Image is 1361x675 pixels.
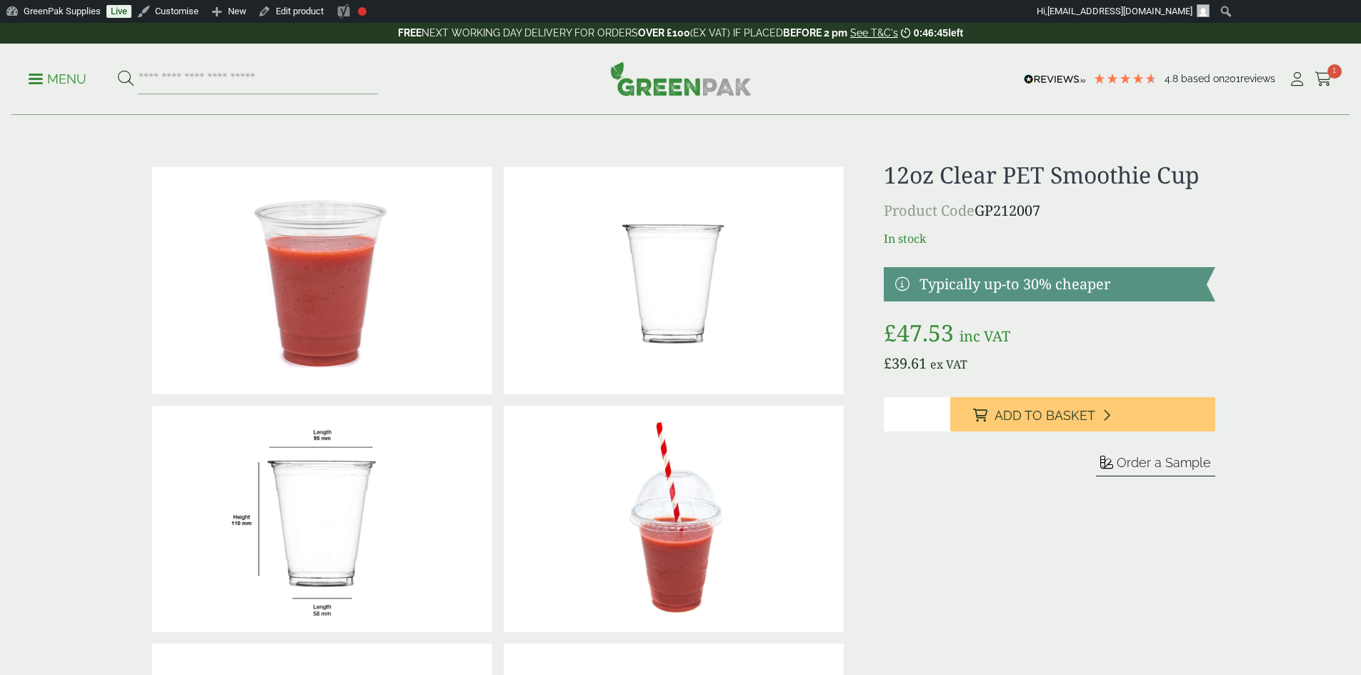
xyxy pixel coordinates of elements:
h1: 12oz Clear PET Smoothie Cup [884,161,1215,189]
span: £ [884,354,892,373]
p: In stock [884,230,1215,247]
span: left [948,27,963,39]
span: Product Code [884,201,974,220]
strong: OVER £100 [638,27,690,39]
span: ex VAT [930,356,967,372]
img: REVIEWS.io [1024,74,1086,84]
span: Order a Sample [1117,455,1211,470]
span: 1 [1327,64,1342,79]
p: Menu [29,71,86,88]
span: 4.8 [1165,73,1181,84]
i: Cart [1315,72,1332,86]
div: Focus keyphrase not set [358,7,367,16]
button: Order a Sample [1096,454,1215,476]
img: GreenPak Supplies [610,61,752,96]
img: 12oz Smoothie [152,406,492,633]
p: GP212007 [884,200,1215,221]
span: inc VAT [959,326,1010,346]
img: 12oz PET Smoothie Cup With Raspberry Smoothie With Domed Lid With Hole And Straw [504,406,844,633]
i: My Account [1288,72,1306,86]
strong: BEFORE 2 pm [783,27,847,39]
a: Live [106,5,131,18]
span: 201 [1225,73,1240,84]
a: 1 [1315,69,1332,90]
span: Add to Basket [994,408,1095,424]
bdi: 39.61 [884,354,927,373]
strong: FREE [398,27,422,39]
bdi: 47.53 [884,317,954,348]
div: 4.79 Stars [1093,72,1157,85]
span: [EMAIL_ADDRESS][DOMAIN_NAME] [1047,6,1192,16]
img: 12oz Clear PET Smoothie Cup 0 [504,167,844,394]
span: Based on [1181,73,1225,84]
a: Menu [29,71,86,85]
span: £ [884,317,897,348]
span: reviews [1240,73,1275,84]
span: 0:46:45 [914,27,948,39]
button: Add to Basket [950,397,1215,431]
a: See T&C's [850,27,898,39]
img: 12oz PET Smoothie Cup With Raspberry Smoothie No Lid [152,167,492,394]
